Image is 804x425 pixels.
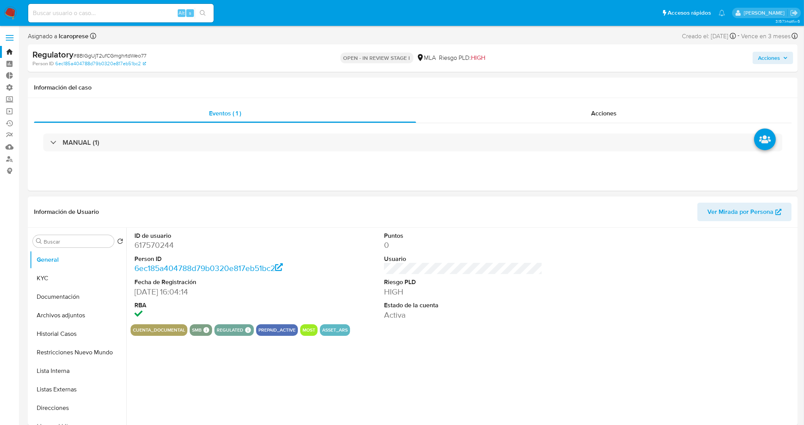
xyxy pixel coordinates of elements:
span: HIGH [471,53,486,62]
dd: Activa [384,310,543,320]
span: Vence en 3 meses [741,32,790,41]
dt: Usuario [384,255,543,263]
b: lcaroprese [57,32,88,41]
button: Historial Casos [30,325,126,343]
span: Alt [178,9,185,17]
button: Documentación [30,288,126,306]
dd: 0 [384,240,543,251]
h1: Información del caso [34,84,792,91]
p: OPEN - IN REVIEW STAGE I [340,52,413,63]
b: Person ID [32,60,54,67]
button: Archivos adjuntos [30,306,126,325]
div: MANUAL (1) [43,134,782,151]
h1: Información de Usuario [34,208,99,216]
button: Listas Externas [30,380,126,399]
a: Notificaciones [719,10,725,16]
p: leandro.caroprese@mercadolibre.com [744,9,787,17]
dt: ID de usuario [134,232,293,240]
button: regulated [217,328,243,332]
dd: 617570244 [134,240,293,251]
dt: Riesgo PLD [384,278,543,286]
button: Volver al orden por defecto [117,238,123,247]
button: Ver Mirada por Persona [697,203,792,221]
h3: MANUAL (1) [63,138,99,147]
button: General [30,251,126,269]
b: Regulatory [32,48,73,61]
span: s [189,9,191,17]
dt: Estado de la cuenta [384,301,543,310]
span: Acciones [758,52,780,64]
button: Buscar [36,238,42,244]
button: prepaid_active [258,328,296,332]
span: Accesos rápidos [668,9,711,17]
button: Lista Interna [30,362,126,380]
button: Acciones [753,52,793,64]
button: search-icon [195,8,211,19]
input: Buscar [44,238,111,245]
input: Buscar usuario o caso... [28,8,214,18]
button: Direcciones [30,399,126,417]
dd: [DATE] 16:04:14 [134,286,293,297]
div: MLA [416,54,436,62]
button: KYC [30,269,126,288]
button: asset_ars [322,328,348,332]
a: 6ec185a404788d79b0320e817eb51bc2 [55,60,146,67]
span: Eventos ( 1 ) [209,109,241,118]
dd: HIGH [384,286,543,297]
span: # 8BlGgUjT2ufCGmghrtdWeo77 [73,52,146,59]
a: Salir [790,9,798,17]
button: most [303,328,315,332]
dt: RBA [134,301,293,310]
button: smb [192,328,202,332]
span: Asignado a [28,32,88,41]
span: Riesgo PLD: [439,54,486,62]
span: Ver Mirada por Persona [707,203,773,221]
button: cuenta_documental [133,328,185,332]
dt: Fecha de Registración [134,278,293,286]
a: 6ec185a404788d79b0320e817eb51bc2 [134,262,283,274]
span: Acciones [591,109,617,118]
span: - [738,31,739,41]
button: Restricciones Nuevo Mundo [30,343,126,362]
div: Creado el: [DATE] [682,31,736,41]
dt: Puntos [384,232,543,240]
dt: Person ID [134,255,293,263]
